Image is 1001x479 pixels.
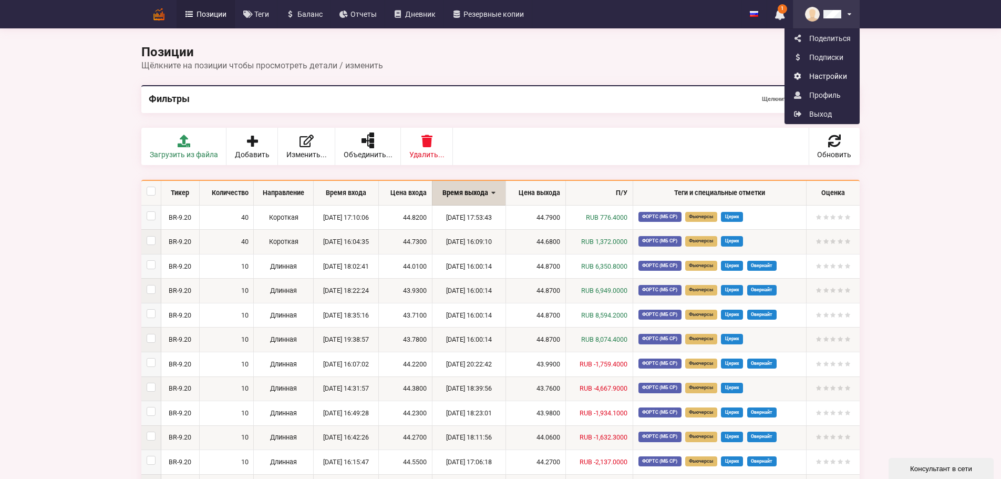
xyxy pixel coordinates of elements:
td: [DATE] 16:04:35 [313,229,378,254]
span: Овернайт [747,261,777,271]
td: [DATE] 17:06:18 [432,450,505,474]
span: Обновить [817,151,851,158]
span: ФОРТС (МБ СР) [638,432,682,442]
td: [DATE] 16:00:14 [432,278,505,303]
span: Фильтры [149,93,190,104]
td: [DATE] 17:53:43 [432,206,505,230]
td: Короткая [253,229,313,254]
td: 44.0100 [378,254,432,279]
span: Баланс [297,11,323,18]
span: RUB 1,372.0000 [581,238,627,246]
span: Церих [721,383,743,393]
td: [DATE] 16:00:14 [432,303,505,328]
th: Направление [253,181,313,206]
span: RUB -4,667.9000 [580,384,627,392]
td: 44.2700 [505,450,565,474]
span: Церих [721,261,743,271]
span: Церих [721,236,743,246]
span: RUB 6,350.8000 [581,262,627,270]
td: BR-9.20 [161,229,199,254]
td: [DATE] 18:02:41 [313,254,378,279]
td: [DATE] 16:42:26 [313,425,378,450]
td: 10 [199,450,254,474]
span: Фьючерсы [685,432,717,442]
span: RUB -2,137.0000 [580,458,627,466]
td: [DATE] 16:09:10 [432,229,505,254]
th: Цена выхода [505,181,565,206]
td: 43.7800 [378,327,432,352]
td: 44.3800 [378,376,432,401]
td: Длинная [253,376,313,401]
button: Щелкните чтобы развернуть [762,93,852,106]
td: BR-9.20 [161,303,199,328]
td: 44.8700 [505,278,565,303]
td: 44.2700 [378,425,432,450]
span: ФОРТС (МБ СР) [638,261,682,271]
td: Длинная [253,425,313,450]
span: Фьючерсы [685,236,717,246]
span: Овернайт [747,432,777,442]
span: Церих [721,432,743,442]
span: Фьючерсы [685,334,717,344]
span: RUB 776.4000 [586,213,627,221]
span: Церих [721,456,743,466]
iframe: chat widget [889,456,996,479]
td: 44.7900 [505,206,565,230]
span: RUB -1,759.4000 [580,360,627,368]
td: [DATE] 19:38:57 [313,327,378,352]
td: 40 [199,229,254,254]
img: logo-5391b84d95ca78eb0fcbe8eb83ca0fe5.png [150,5,168,24]
td: 43.9300 [378,278,432,303]
td: 44.2300 [378,401,432,425]
td: Короткая [253,206,313,230]
span: Овернайт [747,407,777,417]
td: BR-9.20 [161,376,199,401]
span: Церих [721,334,743,344]
td: 10 [199,303,254,328]
td: 44.8700 [505,303,565,328]
span: Резервные копии [463,11,524,18]
span: RUB 8,594.2000 [581,311,627,319]
span: ФОРТС (МБ СР) [638,383,682,393]
td: [DATE] 18:11:56 [432,425,505,450]
td: 10 [199,401,254,425]
td: BR-9.20 [161,425,199,450]
td: [DATE] 20:22:42 [432,352,505,376]
span: Фьючерсы [685,212,717,222]
span: Отчеты [350,11,377,18]
td: Длинная [253,401,313,425]
span: Изменить... [286,151,327,158]
td: 43.9800 [505,401,565,425]
span: Церих [721,359,743,369]
td: 44.8700 [505,327,565,352]
span: Овернайт [747,359,777,369]
span: ФОРТС (МБ СР) [638,236,682,246]
span: Церих [721,310,743,320]
span: ФОРТС (МБ СР) [638,334,682,344]
span: Фьючерсы [685,456,717,466]
span: Теги [254,11,269,18]
td: 40 [199,206,254,230]
td: [DATE] 16:00:14 [432,327,505,352]
td: [DATE] 17:10:06 [313,206,378,230]
th: Теги и специальные отметки [633,181,806,206]
span: Церих [721,285,743,295]
span: Фьючерсы [685,359,717,369]
a: Подписки [785,48,859,67]
span: Церих [721,212,743,222]
td: Длинная [253,450,313,474]
th: Время входа [313,181,378,206]
a: Настройки [785,67,859,86]
td: Длинная [253,303,313,328]
div: Щёлкните на позиции чтобы просмотреть детали / изменить [141,60,860,70]
td: BR-9.20 [161,401,199,425]
span: ФОРТС (МБ СР) [638,407,682,417]
span: ФОРТС (МБ СР) [638,456,682,466]
td: 44.0600 [505,425,565,450]
a: Профиль [785,86,859,105]
a: Поделиться [785,29,859,48]
th: Количество [199,181,254,206]
span: ФОРТС (МБ СР) [638,285,682,295]
td: [DATE] 18:22:24 [313,278,378,303]
td: Длинная [253,278,313,303]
